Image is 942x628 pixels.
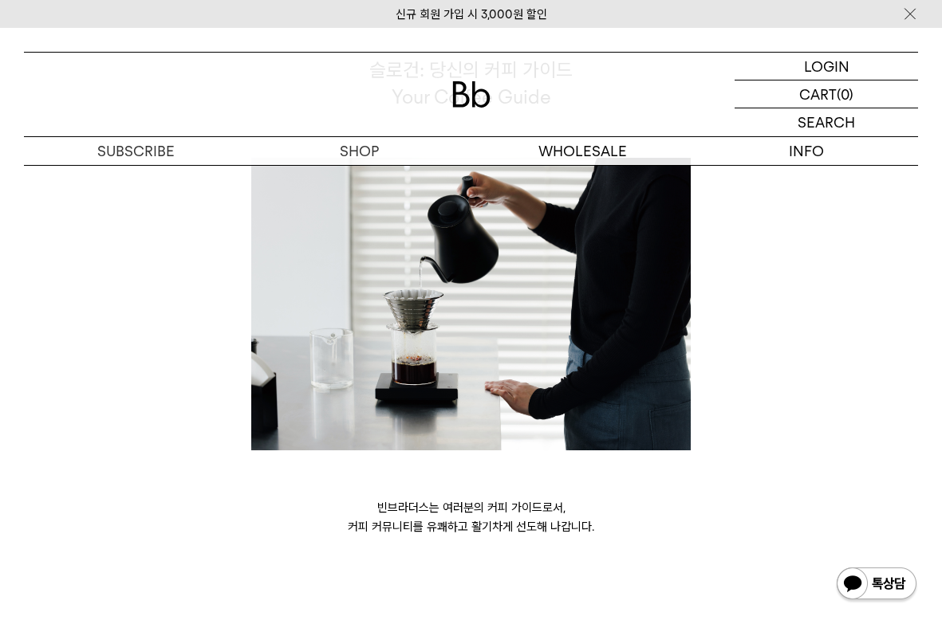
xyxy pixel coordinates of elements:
p: 빈브라더스는 여러분의 커피 가이드로서, 커피 커뮤니티를 유쾌하고 활기차게 선도해 나갑니다. [251,498,691,536]
p: WHOLESALE [471,137,695,165]
p: INFO [695,137,918,165]
p: LOGIN [804,53,849,80]
img: 카카오톡 채널 1:1 채팅 버튼 [835,566,918,604]
img: 로고 [452,81,491,108]
a: SUBSCRIBE [24,137,247,165]
p: (0) [837,80,853,108]
a: LOGIN [735,53,918,80]
a: 신규 회원 가입 시 3,000원 할인 [396,7,547,22]
p: CART [799,80,837,108]
p: SEARCH [798,108,855,136]
a: SHOP [247,137,471,165]
a: CART (0) [735,80,918,108]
